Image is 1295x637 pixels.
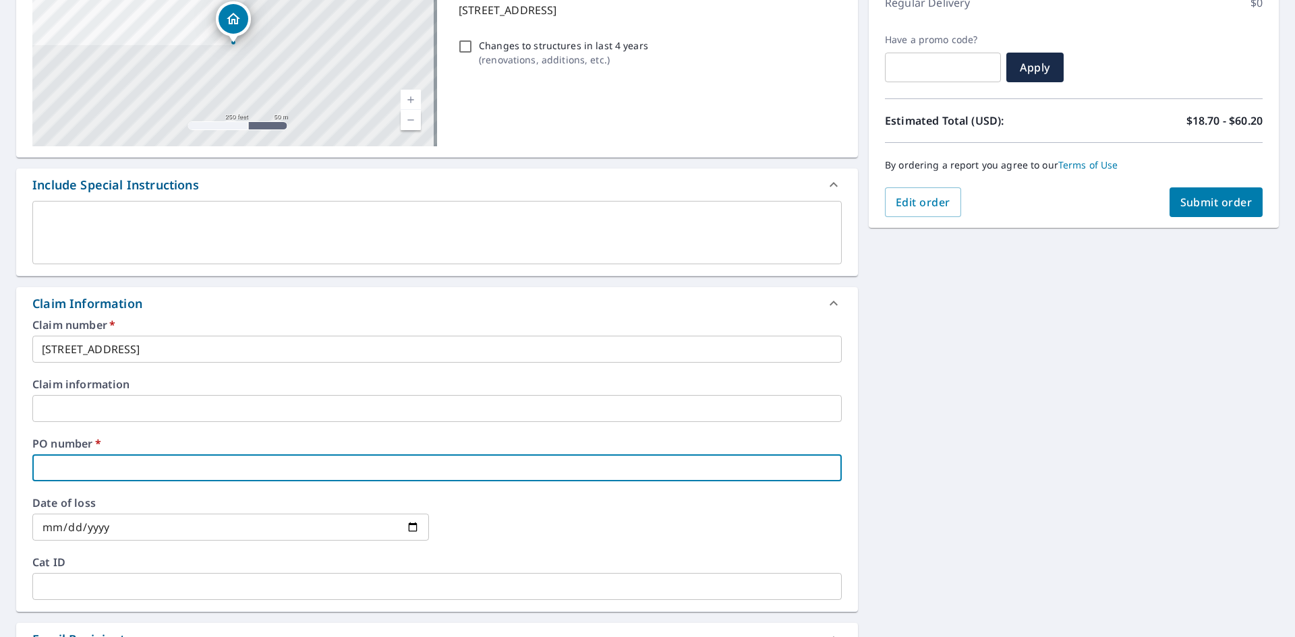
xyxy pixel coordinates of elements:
label: Cat ID [32,557,842,568]
label: Claim information [32,379,842,390]
div: Dropped pin, building 1, Residential property, 6400 N 73rd St Milwaukee, WI 53223 [216,1,251,43]
p: ( renovations, additions, etc. ) [479,53,648,67]
label: Have a promo code? [885,34,1001,46]
button: Edit order [885,187,961,217]
button: Apply [1006,53,1064,82]
p: [STREET_ADDRESS] [459,2,836,18]
p: Estimated Total (USD): [885,113,1074,129]
div: Include Special Instructions [32,176,199,194]
a: Terms of Use [1058,158,1118,171]
p: By ordering a report you agree to our [885,159,1263,171]
label: PO number [32,438,842,449]
span: Apply [1017,60,1053,75]
p: $18.70 - $60.20 [1186,113,1263,129]
p: Changes to structures in last 4 years [479,38,648,53]
span: Submit order [1180,195,1253,210]
div: Claim Information [32,295,142,313]
label: Date of loss [32,497,429,508]
a: Current Level 17, Zoom Out [401,110,421,130]
button: Submit order [1170,187,1263,217]
div: Include Special Instructions [16,169,858,201]
span: Edit order [896,195,950,210]
div: Claim Information [16,287,858,320]
a: Current Level 17, Zoom In [401,90,421,110]
label: Claim number [32,320,842,330]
